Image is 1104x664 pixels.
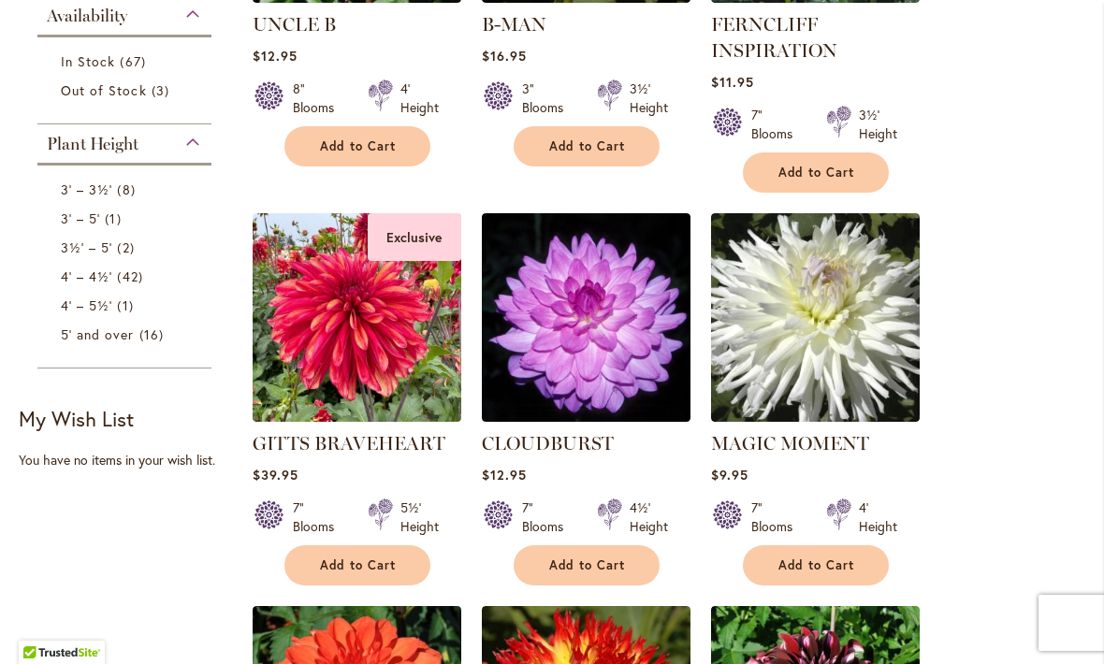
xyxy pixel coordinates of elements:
[630,498,668,536] div: 4½' Height
[253,466,298,484] span: $39.95
[549,557,626,573] span: Add to Cart
[522,79,574,117] div: 3" Blooms
[711,213,920,422] img: MAGIC MOMENT
[19,451,241,469] div: You have no items in your wish list.
[120,51,150,71] span: 67
[61,180,112,198] span: 3' – 3½'
[139,325,168,344] span: 16
[482,466,527,484] span: $12.95
[117,238,138,257] span: 2
[284,545,430,585] button: Add to Cart
[14,598,66,650] iframe: Launch Accessibility Center
[482,13,546,36] a: B-MAN
[711,466,748,484] span: $9.95
[778,165,855,180] span: Add to Cart
[711,432,869,455] a: MAGIC MOMENT
[320,557,397,573] span: Add to Cart
[293,79,345,117] div: 8" Blooms
[253,13,336,36] a: UNCLE B
[320,138,397,154] span: Add to Cart
[61,238,193,257] a: 3½' – 5' 2
[61,80,193,100] a: Out of Stock 3
[152,80,174,100] span: 3
[859,498,897,536] div: 4' Height
[711,73,754,91] span: $11.95
[47,6,127,26] span: Availability
[19,405,134,432] strong: My Wish List
[253,432,445,455] a: GITTS BRAVEHEART
[549,138,626,154] span: Add to Cart
[61,267,112,285] span: 4' – 4½'
[514,545,660,585] button: Add to Cart
[743,545,889,585] button: Add to Cart
[482,408,690,426] a: Cloudburst
[514,126,660,166] button: Add to Cart
[859,106,897,143] div: 3½' Height
[117,180,139,199] span: 8
[61,267,193,286] a: 4' – 4½' 42
[253,213,461,422] img: GITTS BRAVEHEART
[751,106,804,143] div: 7" Blooms
[61,325,135,343] span: 5' and over
[293,498,345,536] div: 7" Blooms
[522,498,574,536] div: 7" Blooms
[61,52,115,70] span: In Stock
[400,498,439,536] div: 5½' Height
[61,238,112,256] span: 3½' – 5'
[61,296,193,315] a: 4' – 5½' 1
[630,79,668,117] div: 3½' Height
[751,498,804,536] div: 7" Blooms
[743,152,889,193] button: Add to Cart
[482,432,614,455] a: CLOUDBURST
[368,213,461,261] div: Exclusive
[47,134,138,154] span: Plant Height
[61,180,193,199] a: 3' – 3½' 8
[711,408,920,426] a: MAGIC MOMENT
[778,557,855,573] span: Add to Cart
[61,209,193,228] a: 3' – 5' 1
[400,79,439,117] div: 4' Height
[61,296,112,314] span: 4' – 5½'
[61,325,193,344] a: 5' and over 16
[117,267,147,286] span: 42
[482,47,527,65] span: $16.95
[61,51,193,71] a: In Stock 67
[105,209,125,228] span: 1
[253,408,461,426] a: GITTS BRAVEHEART Exclusive
[711,13,837,62] a: FERNCLIFF INSPIRATION
[61,81,147,99] span: Out of Stock
[117,296,138,315] span: 1
[482,213,690,422] img: Cloudburst
[61,209,100,227] span: 3' – 5'
[253,47,298,65] span: $12.95
[284,126,430,166] button: Add to Cart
